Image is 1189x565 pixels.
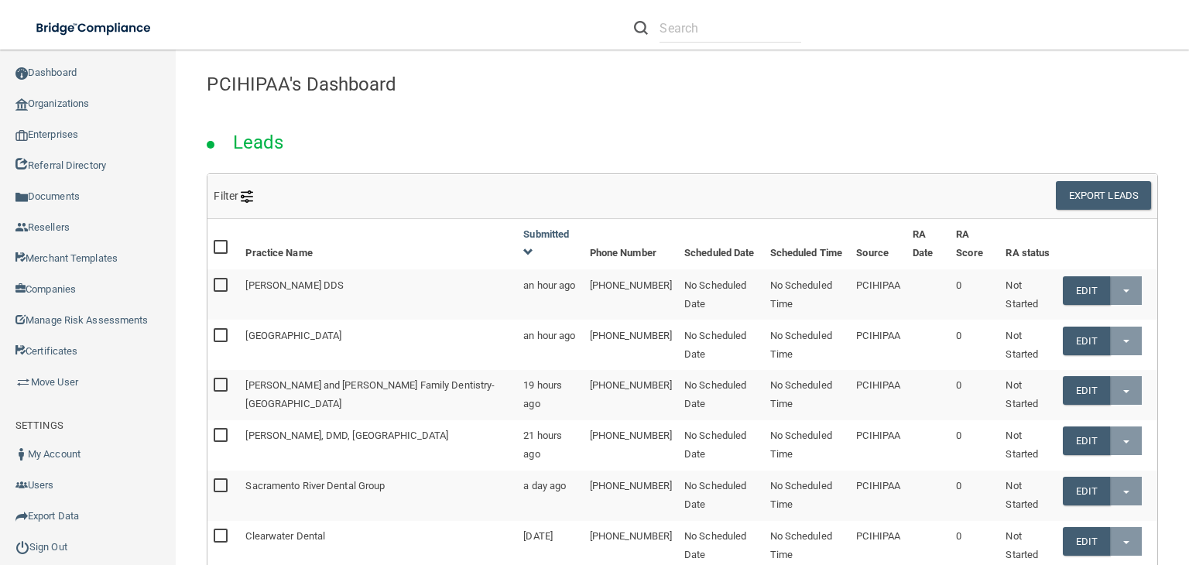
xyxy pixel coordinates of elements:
[15,479,28,491] img: icon-users.e205127d.png
[950,370,999,420] td: 0
[15,191,28,204] img: icon-documents.8dae5593.png
[523,228,569,259] a: Submitted
[764,269,851,320] td: No Scheduled Time
[764,370,851,420] td: No Scheduled Time
[764,420,851,471] td: No Scheduled Time
[850,320,906,370] td: PCIHIPAA
[517,471,583,521] td: a day ago
[950,219,999,269] th: RA Score
[584,370,678,420] td: [PHONE_NUMBER]
[239,420,517,471] td: [PERSON_NAME], DMD, [GEOGRAPHIC_DATA]
[678,370,764,420] td: No Scheduled Date
[517,370,583,420] td: 19 hours ago
[15,510,28,522] img: icon-export.b9366987.png
[23,12,166,44] img: bridge_compliance_login_screen.278c3ca4.svg
[15,67,28,80] img: ic_dashboard_dark.d01f4a41.png
[15,375,31,390] img: briefcase.64adab9b.png
[950,269,999,320] td: 0
[517,320,583,370] td: an hour ago
[517,420,583,471] td: 21 hours ago
[584,320,678,370] td: [PHONE_NUMBER]
[1063,376,1110,405] a: Edit
[850,370,906,420] td: PCIHIPAA
[239,320,517,370] td: [GEOGRAPHIC_DATA]
[15,448,28,461] img: ic_user_dark.df1a06c3.png
[1056,181,1151,210] button: Export Leads
[950,320,999,370] td: 0
[241,190,253,203] img: icon-filter@2x.21656d0b.png
[999,370,1056,420] td: Not Started
[906,219,950,269] th: RA Date
[999,420,1056,471] td: Not Started
[1063,327,1110,355] a: Edit
[207,74,1158,94] h4: PCIHIPAA's Dashboard
[678,269,764,320] td: No Scheduled Date
[1063,477,1110,505] a: Edit
[15,98,28,111] img: organization-icon.f8decf85.png
[584,269,678,320] td: [PHONE_NUMBER]
[850,219,906,269] th: Source
[239,269,517,320] td: [PERSON_NAME] DDS
[239,471,517,521] td: Sacramento River Dental Group
[678,320,764,370] td: No Scheduled Date
[850,269,906,320] td: PCIHIPAA
[678,219,764,269] th: Scheduled Date
[950,471,999,521] td: 0
[950,420,999,471] td: 0
[764,471,851,521] td: No Scheduled Time
[1063,527,1110,556] a: Edit
[1063,426,1110,455] a: Edit
[218,121,300,164] h2: Leads
[999,269,1056,320] td: Not Started
[1063,276,1110,305] a: Edit
[214,190,253,202] span: Filter
[584,420,678,471] td: [PHONE_NUMBER]
[850,420,906,471] td: PCIHIPAA
[517,269,583,320] td: an hour ago
[999,219,1056,269] th: RA status
[584,471,678,521] td: [PHONE_NUMBER]
[15,416,63,435] label: SETTINGS
[764,219,851,269] th: Scheduled Time
[678,420,764,471] td: No Scheduled Date
[584,219,678,269] th: Phone Number
[15,130,28,141] img: enterprise.0d942306.png
[660,14,801,43] input: Search
[15,221,28,234] img: ic_reseller.de258add.png
[764,320,851,370] td: No Scheduled Time
[999,471,1056,521] td: Not Started
[999,320,1056,370] td: Not Started
[678,471,764,521] td: No Scheduled Date
[634,21,648,35] img: ic-search.3b580494.png
[239,370,517,420] td: [PERSON_NAME] and [PERSON_NAME] Family Dentistry- [GEOGRAPHIC_DATA]
[15,540,29,554] img: ic_power_dark.7ecde6b1.png
[239,219,517,269] th: Practice Name
[850,471,906,521] td: PCIHIPAA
